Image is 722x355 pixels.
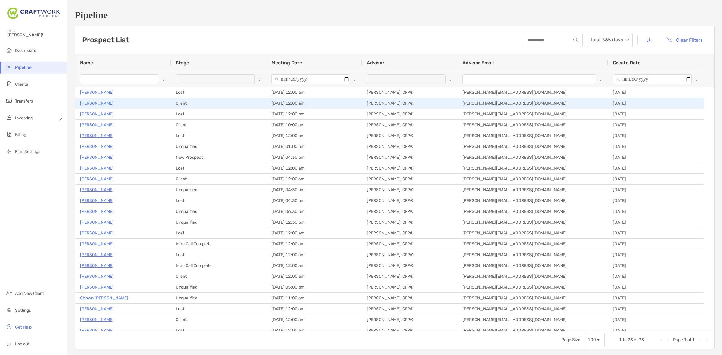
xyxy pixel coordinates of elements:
[362,98,458,109] div: [PERSON_NAME], CFP®
[267,304,362,314] div: [DATE] 12:00 am
[659,338,663,342] div: First Page
[171,206,267,217] div: Unqualified
[608,314,704,325] div: [DATE]
[267,109,362,119] div: [DATE] 12:00 pm
[458,98,608,109] div: [PERSON_NAME][EMAIL_ADDRESS][DOMAIN_NAME]
[267,206,362,217] div: [DATE] 06:30 pm
[171,130,267,141] div: Lost
[80,251,114,259] a: [PERSON_NAME]
[458,152,608,163] div: [PERSON_NAME][EMAIL_ADDRESS][DOMAIN_NAME]
[639,337,644,342] span: 73
[362,260,458,271] div: [PERSON_NAME], CFP®
[458,195,608,206] div: [PERSON_NAME][EMAIL_ADDRESS][DOMAIN_NAME]
[267,249,362,260] div: [DATE] 12:00 am
[362,152,458,163] div: [PERSON_NAME], CFP®
[171,260,267,271] div: Intro Call Complete
[15,308,31,313] span: Settings
[458,228,608,238] div: [PERSON_NAME][EMAIL_ADDRESS][DOMAIN_NAME]
[80,143,114,150] p: [PERSON_NAME]
[171,293,267,303] div: Unqualified
[458,163,608,173] div: [PERSON_NAME][EMAIL_ADDRESS][DOMAIN_NAME]
[608,325,704,336] div: [DATE]
[5,97,13,104] img: transfers icon
[458,206,608,217] div: [PERSON_NAME][EMAIL_ADDRESS][DOMAIN_NAME]
[80,240,114,248] p: [PERSON_NAME]
[608,152,704,163] div: [DATE]
[80,229,114,237] a: [PERSON_NAME]
[694,77,699,81] button: Open Filter Menu
[267,260,362,271] div: [DATE] 12:00 am
[267,163,362,173] div: [DATE] 12:00 am
[613,74,692,84] input: Create Date Filter Input
[80,186,114,194] a: [PERSON_NAME]
[80,197,114,204] a: [PERSON_NAME]
[673,337,683,342] span: Page
[271,74,350,84] input: Meeting Date Filter Input
[267,185,362,195] div: [DATE] 04:30 pm
[80,99,114,107] p: [PERSON_NAME]
[448,77,453,81] button: Open Filter Menu
[608,120,704,130] div: [DATE]
[608,260,704,271] div: [DATE]
[362,282,458,292] div: [PERSON_NAME], CFP®
[573,38,578,42] img: input icon
[82,36,129,44] h3: Prospect List
[5,63,13,71] img: pipeline icon
[608,141,704,152] div: [DATE]
[267,98,362,109] div: [DATE] 12:00 am
[458,217,608,228] div: [PERSON_NAME][EMAIL_ADDRESS][DOMAIN_NAME]
[608,217,704,228] div: [DATE]
[5,47,13,54] img: dashboard icon
[687,337,691,342] span: of
[362,87,458,98] div: [PERSON_NAME], CFP®
[5,323,13,330] img: get-help icon
[80,273,114,280] a: [PERSON_NAME]
[458,87,608,98] div: [PERSON_NAME][EMAIL_ADDRESS][DOMAIN_NAME]
[171,195,267,206] div: Lost
[80,110,114,118] p: [PERSON_NAME]
[80,283,114,291] a: [PERSON_NAME]
[267,152,362,163] div: [DATE] 04:30 pm
[608,185,704,195] div: [DATE]
[362,206,458,217] div: [PERSON_NAME], CFP®
[362,163,458,173] div: [PERSON_NAME], CFP®
[362,304,458,314] div: [PERSON_NAME], CFP®
[598,77,603,81] button: Open Filter Menu
[608,282,704,292] div: [DATE]
[80,154,114,161] p: [PERSON_NAME]
[80,60,93,66] span: Name
[171,239,267,249] div: Intro Call Complete
[458,325,608,336] div: [PERSON_NAME][EMAIL_ADDRESS][DOMAIN_NAME]
[608,206,704,217] div: [DATE]
[666,338,671,342] div: Previous Page
[80,305,114,313] a: [PERSON_NAME]
[267,120,362,130] div: [DATE] 10:00 am
[608,293,704,303] div: [DATE]
[362,120,458,130] div: [PERSON_NAME], CFP®
[462,74,596,84] input: Advisor Email Filter Input
[608,271,704,282] div: [DATE]
[171,314,267,325] div: Client
[352,77,357,81] button: Open Filter Menu
[458,293,608,303] div: [PERSON_NAME][EMAIL_ADDRESS][DOMAIN_NAME]
[80,175,114,183] a: [PERSON_NAME]
[15,48,36,53] span: Dashboard
[458,185,608,195] div: [PERSON_NAME][EMAIL_ADDRESS][DOMAIN_NAME]
[171,249,267,260] div: Lost
[80,219,114,226] p: [PERSON_NAME]
[362,195,458,206] div: [PERSON_NAME], CFP®
[171,87,267,98] div: Lost
[608,228,704,238] div: [DATE]
[462,60,494,66] span: Advisor Email
[171,98,267,109] div: Client
[7,32,63,38] span: [PERSON_NAME]!
[585,333,605,347] div: Page Size
[5,80,13,87] img: clients icon
[80,316,114,323] p: [PERSON_NAME]
[5,148,13,155] img: firm-settings icon
[267,314,362,325] div: [DATE] 12:00 am
[80,208,114,215] a: [PERSON_NAME]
